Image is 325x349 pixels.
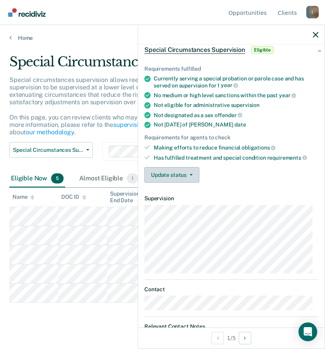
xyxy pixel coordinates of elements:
div: Currently serving a special probation or parole case and has served on supervision for 1 [154,75,318,89]
dt: Relevant Contact Notes [144,323,318,330]
div: Supervision End Date [110,191,153,204]
span: year [279,92,296,98]
span: supervision [231,102,259,108]
span: Special Circumstances Supervision [13,147,83,153]
button: Update status [144,167,199,183]
span: year [221,82,238,88]
span: 1 [127,173,138,183]
div: Not designated as a sex [154,112,318,119]
div: No medium or high level sanctions within the past [154,92,318,99]
div: Special Circumstances Supervision [9,54,302,76]
img: Recidiviz [8,8,46,17]
a: supervision levels policy [113,121,183,128]
span: requirements [267,155,307,161]
div: 1 / 5 [138,328,325,348]
a: our methodology [26,128,74,136]
div: l [306,6,319,18]
span: Eligible [251,46,273,54]
span: obligations [242,144,275,151]
dt: Contact [144,286,318,293]
p: Special circumstances supervision allows reentrants who are not eligible for traditional administ... [9,76,299,136]
div: Open Intercom Messenger [298,322,317,341]
button: Profile dropdown button [306,6,319,18]
div: Special Circumstances SupervisionEligible [138,37,325,62]
div: Requirements fulfilled [144,66,318,72]
span: Special Circumstances Supervision [144,46,245,54]
a: Home [9,34,316,41]
span: date [234,121,246,128]
div: Not eligible for administrative [154,102,318,109]
div: Requirements for agents to check [144,134,318,141]
div: Not [DATE] of [PERSON_NAME] [154,121,318,128]
div: Almost Eligible [78,170,140,187]
div: Eligible Now [9,170,65,187]
div: Making efforts to reduce financial [154,144,318,151]
div: Name [12,194,34,200]
button: Next Opportunity [239,332,251,344]
span: 5 [51,173,64,183]
span: offender [215,112,243,118]
button: Previous Opportunity [211,332,224,344]
div: DOC ID [61,194,86,200]
div: Has fulfilled treatment and special condition [154,154,318,161]
dt: Supervision [144,195,318,202]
